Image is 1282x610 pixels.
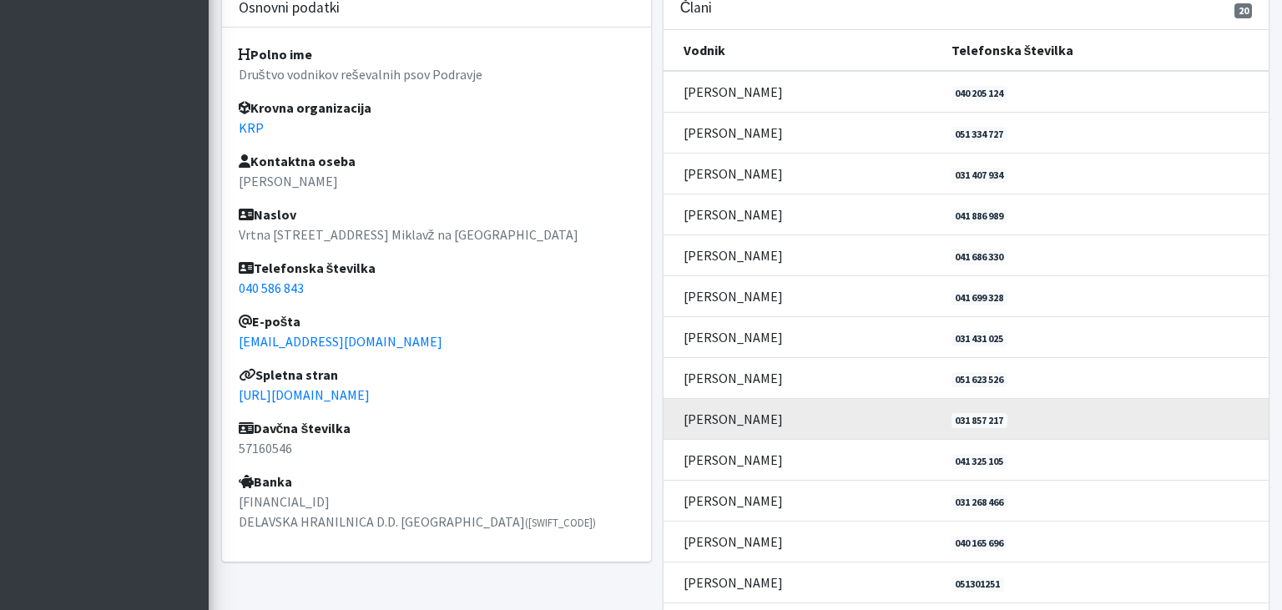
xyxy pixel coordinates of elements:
[664,480,941,521] td: [PERSON_NAME]
[951,495,1008,510] a: 031 268 466
[951,454,1008,469] a: 041 325 105
[664,112,941,153] td: [PERSON_NAME]
[239,473,292,490] strong: Banka
[239,99,371,116] strong: Krovna organizacija
[664,562,941,602] td: [PERSON_NAME]
[239,420,351,436] strong: Davčna številka
[239,313,301,330] strong: E-pošta
[525,516,596,529] small: ([SWIFT_CODE])
[239,171,634,191] p: [PERSON_NAME]
[951,577,1005,592] a: 051301251
[239,386,370,403] a: [URL][DOMAIN_NAME]
[951,127,1008,142] a: 051 334 727
[951,290,1008,305] a: 041 699 328
[239,224,634,245] p: Vrtna [STREET_ADDRESS] Miklavž na [GEOGRAPHIC_DATA]
[664,234,941,275] td: [PERSON_NAME]
[664,439,941,480] td: [PERSON_NAME]
[239,46,312,63] strong: Polno ime
[951,86,1008,101] a: 040 205 124
[664,316,941,357] td: [PERSON_NAME]
[239,64,634,84] p: Društvo vodnikov reševalnih psov Podravje
[239,438,634,458] p: 57160546
[239,366,338,383] strong: Spletna stran
[239,153,356,169] strong: Kontaktna oseba
[664,71,941,113] td: [PERSON_NAME]
[239,333,442,350] a: [EMAIL_ADDRESS][DOMAIN_NAME]
[239,492,634,532] p: [FINANCIAL_ID] DELAVSKA HRANILNICA D.D. [GEOGRAPHIC_DATA]
[239,206,296,223] strong: Naslov
[951,331,1008,346] a: 031 431 025
[951,372,1008,387] a: 051 623 526
[239,280,304,296] a: 040 586 843
[1234,3,1253,18] span: 20
[664,30,941,71] th: Vodnik
[664,398,941,439] td: [PERSON_NAME]
[239,119,264,136] a: KRP
[951,168,1008,183] a: 031 407 934
[664,194,941,234] td: [PERSON_NAME]
[664,357,941,398] td: [PERSON_NAME]
[951,536,1008,551] a: 040 165 696
[951,209,1008,224] a: 041 886 989
[664,521,941,562] td: [PERSON_NAME]
[951,413,1008,428] a: 031 857 217
[951,250,1008,265] a: 041 686 330
[239,260,376,276] strong: Telefonska številka
[941,30,1269,71] th: Telefonska številka
[664,153,941,194] td: [PERSON_NAME]
[664,275,941,316] td: [PERSON_NAME]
